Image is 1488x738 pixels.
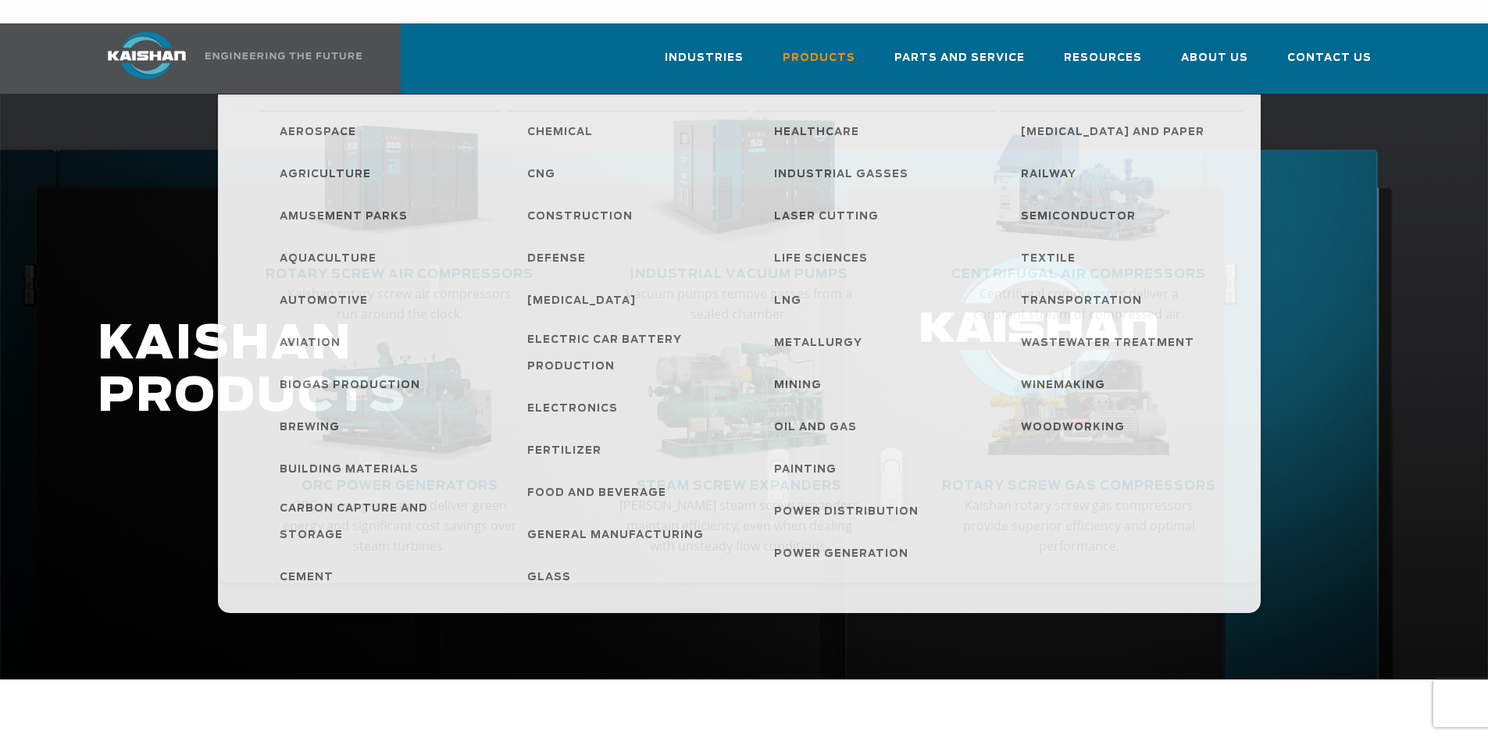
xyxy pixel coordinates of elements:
[983,116,1175,246] img: thumb-Centrifugal-Air-Compressors
[1064,49,1142,67] span: Resources
[302,472,498,495] a: ORC Power Generators
[1064,37,1142,91] a: Resources
[783,37,855,91] a: Products
[1181,37,1248,91] a: About Us
[643,116,835,246] img: thumb-Industrial-Vacuum-Pumps
[88,23,365,94] a: Kaishan USA
[278,495,522,556] p: ORC power generators deliver green energy and significant cost savings over steam turbines.
[665,37,744,91] a: Industries
[266,260,533,283] a: Rotary Screw Air Compressors
[1287,49,1372,67] span: Contact Us
[1287,37,1372,91] a: Contact Us
[1181,49,1248,67] span: About Us
[98,319,1172,423] h1: KAISHAN PRODUCTS
[951,260,1206,283] a: Centrifugal Air Compressors
[630,260,848,283] a: Industrial Vacuum Pumps
[957,283,1201,324] p: Centrifugal compressors deliver a constant stream of compressed air.
[303,342,495,462] img: thumb-ORC-Power-Generators
[894,37,1025,91] a: Parts and Service
[88,32,205,79] img: kaishan logo
[983,342,1175,462] img: thumb-Rotary-Screw-Gas-Compressors
[643,342,835,462] img: thumb-Steam-Screw-Expanders
[665,49,744,67] span: Industries
[205,52,362,59] img: Engineering the future
[278,283,522,324] p: Kaishan rotary screw air compressors run around the clock.
[783,49,855,67] span: Products
[957,495,1201,556] p: Kaishan rotary screw gas compressors provide superior efficiency and optimal performance.
[637,472,842,495] a: Steam Screw Expanders
[617,283,861,324] p: Vacuum pumps remove gasses from a sealed chamber.
[942,472,1216,495] a: Rotary Screw Gas Compressors
[894,49,1025,67] span: Parts and Service
[303,116,495,246] img: thumb-Rotary-Screw-Air-Compressors
[617,495,861,556] p: [PERSON_NAME] steam screw expanders maintain efficiency, even when dealing with unsteady flow con...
